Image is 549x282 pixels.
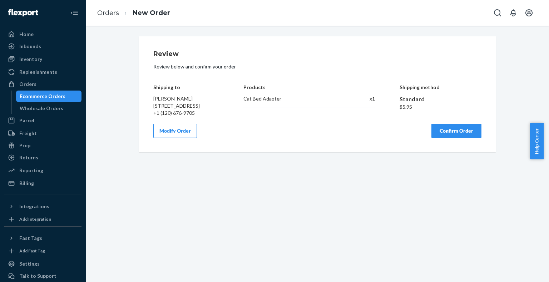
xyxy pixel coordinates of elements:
div: Billing [19,180,34,187]
button: Open account menu [522,6,536,20]
button: Open notifications [506,6,520,20]
div: Settings [19,260,40,267]
div: Freight [19,130,37,137]
div: Cat Bed Adapter [243,95,347,102]
a: Inbounds [4,41,81,52]
ol: breadcrumbs [91,2,176,24]
div: Returns [19,154,38,161]
div: Inventory [19,56,42,63]
div: Replenishments [19,68,57,76]
a: Orders [97,9,119,17]
button: Help Center [530,123,544,159]
div: Add Fast Tag [19,248,45,254]
div: Ecommerce Orders [20,93,65,100]
a: Freight [4,128,81,139]
div: Reporting [19,167,43,174]
div: Standard [400,95,482,103]
button: Close Navigation [67,6,81,20]
button: Confirm Order [431,124,481,138]
a: Returns [4,152,81,163]
a: Replenishments [4,66,81,78]
div: Parcel [19,117,34,124]
div: $5.95 [400,103,482,111]
a: Parcel [4,115,81,126]
a: Add Integration [4,215,81,224]
iframe: Opens a widget where you can chat to one of our agents [504,261,542,278]
div: Wholesale Orders [20,105,63,112]
div: Prep [19,142,30,149]
h4: Shipping to [153,84,219,90]
a: Ecommerce Orders [16,91,82,102]
a: Home [4,29,81,40]
button: Fast Tags [4,232,81,244]
div: +1 (120) 676-9705 [153,109,219,117]
button: Talk to Support [4,270,81,282]
div: Integrations [19,203,49,210]
a: Orders [4,78,81,90]
a: Billing [4,178,81,189]
a: Inventory [4,53,81,65]
h4: Products [243,84,375,90]
img: Flexport logo [8,9,38,16]
button: Open Search Box [490,6,505,20]
a: Settings [4,258,81,270]
div: Inbounds [19,43,41,50]
span: [PERSON_NAME] [STREET_ADDRESS] [153,96,200,109]
p: Review below and confirm your order [153,63,481,70]
h4: Shipping method [400,84,482,90]
button: Integrations [4,201,81,212]
a: Prep [4,140,81,151]
div: Add Integration [19,216,51,222]
a: Add Fast Tag [4,247,81,255]
a: Wholesale Orders [16,103,82,114]
a: Reporting [4,165,81,176]
div: Talk to Support [19,272,56,280]
a: New Order [133,9,170,17]
div: Orders [19,81,36,88]
h1: Review [153,51,481,58]
button: Modify Order [153,124,197,138]
div: x 1 [354,95,375,102]
div: Fast Tags [19,235,42,242]
div: Home [19,31,34,38]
